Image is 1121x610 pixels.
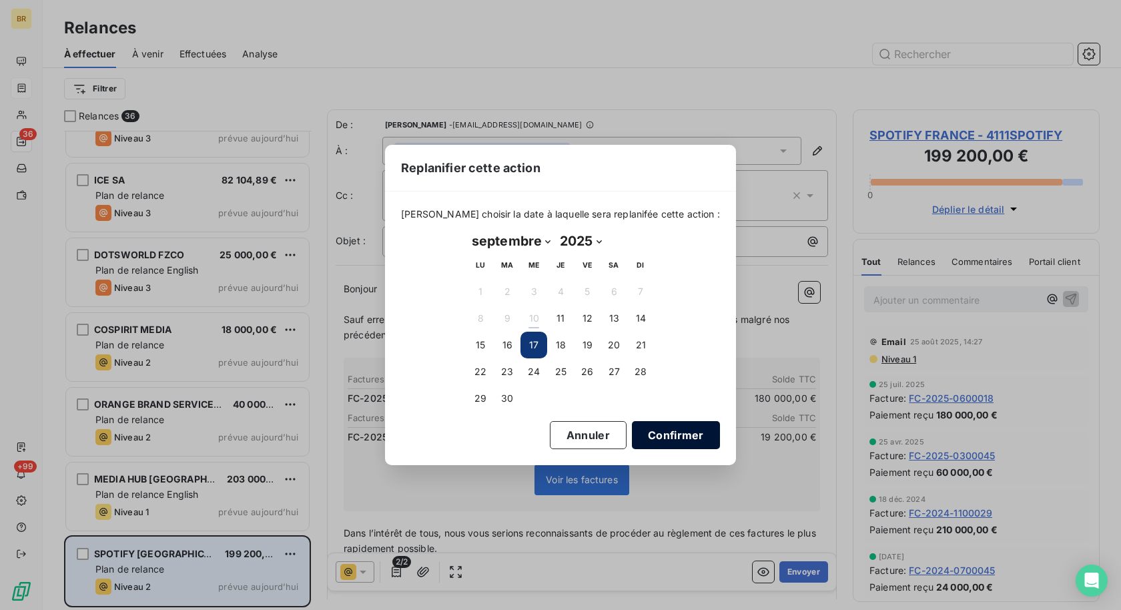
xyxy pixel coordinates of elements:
[601,305,627,332] button: 13
[574,305,601,332] button: 12
[627,252,654,278] th: dimanche
[627,305,654,332] button: 14
[520,358,547,385] button: 24
[574,358,601,385] button: 26
[547,278,574,305] button: 4
[601,358,627,385] button: 27
[467,278,494,305] button: 1
[520,278,547,305] button: 3
[547,305,574,332] button: 11
[401,159,540,177] span: Replanifier cette action
[494,252,520,278] th: mardi
[494,358,520,385] button: 23
[467,332,494,358] button: 15
[467,305,494,332] button: 8
[627,278,654,305] button: 7
[520,252,547,278] th: mercredi
[601,252,627,278] th: samedi
[547,252,574,278] th: jeudi
[520,332,547,358] button: 17
[1076,565,1108,597] div: Open Intercom Messenger
[547,358,574,385] button: 25
[627,358,654,385] button: 28
[632,421,720,449] button: Confirmer
[494,305,520,332] button: 9
[601,332,627,358] button: 20
[574,278,601,305] button: 5
[494,332,520,358] button: 16
[467,252,494,278] th: lundi
[401,208,720,221] span: [PERSON_NAME] choisir la date à laquelle sera replanifée cette action :
[547,332,574,358] button: 18
[574,252,601,278] th: vendredi
[550,421,627,449] button: Annuler
[520,305,547,332] button: 10
[467,385,494,412] button: 29
[627,332,654,358] button: 21
[574,332,601,358] button: 19
[467,358,494,385] button: 22
[494,385,520,412] button: 30
[494,278,520,305] button: 2
[601,278,627,305] button: 6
